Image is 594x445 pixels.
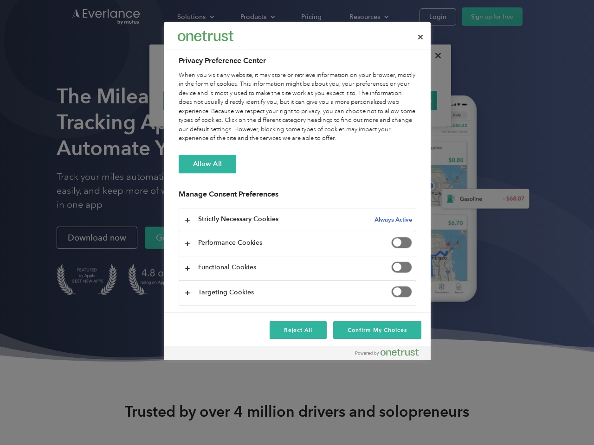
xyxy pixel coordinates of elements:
[179,190,416,204] h3: Manage Consent Preferences
[164,22,431,360] div: Privacy Preference Center
[179,155,236,173] button: Allow All
[179,71,416,143] div: When you visit any website, it may store or retrieve information on your browser, mostly in the f...
[355,349,426,360] a: Powered by OneTrust Opens in a new Tab
[179,55,416,66] h2: Privacy Preference Center
[270,321,327,339] button: Reject All
[355,349,419,356] img: Powered by OneTrust Opens in a new Tab
[164,22,431,360] div: Preference center
[178,31,233,41] img: Everlance
[410,27,431,47] button: Close
[333,321,421,339] button: Confirm My Choices
[178,27,233,45] div: Everlance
